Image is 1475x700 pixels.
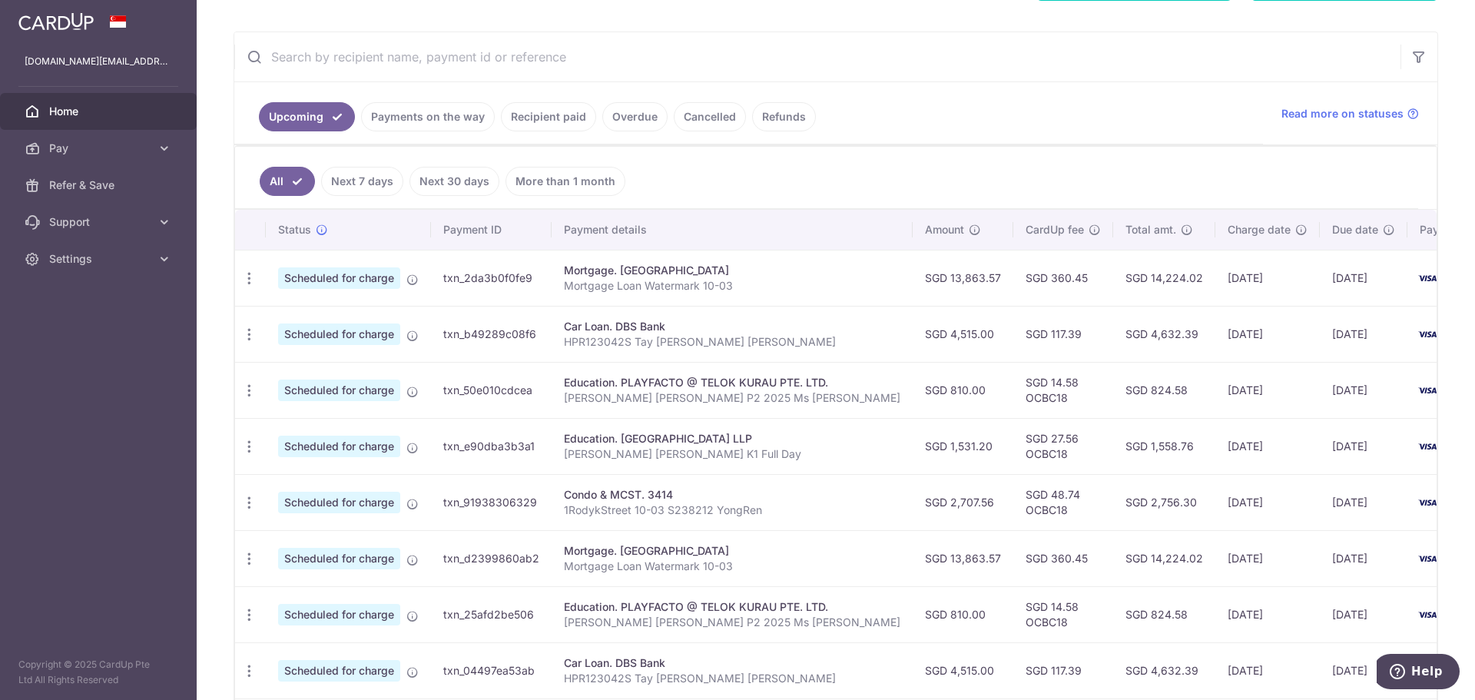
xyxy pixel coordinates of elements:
td: SGD 824.58 [1113,586,1215,642]
img: Bank Card [1412,269,1443,287]
td: [DATE] [1215,362,1320,418]
a: Overdue [602,102,668,131]
td: SGD 810.00 [913,362,1013,418]
img: Bank Card [1412,493,1443,512]
td: [DATE] [1215,586,1320,642]
td: SGD 4,515.00 [913,642,1013,698]
p: HPR123042S Tay [PERSON_NAME] [PERSON_NAME] [564,334,900,350]
td: SGD 4,632.39 [1113,642,1215,698]
span: Scheduled for charge [278,548,400,569]
td: [DATE] [1320,474,1407,530]
span: Pay [49,141,151,156]
iframe: Opens a widget where you can find more information [1377,654,1460,692]
td: SGD 14.58 OCBC18 [1013,362,1113,418]
div: Mortgage. [GEOGRAPHIC_DATA] [564,543,900,559]
img: Bank Card [1412,325,1443,343]
td: SGD 14.58 OCBC18 [1013,586,1113,642]
span: Settings [49,251,151,267]
td: SGD 13,863.57 [913,530,1013,586]
td: [DATE] [1320,530,1407,586]
span: Scheduled for charge [278,660,400,682]
td: SGD 4,632.39 [1113,306,1215,362]
td: SGD 2,756.30 [1113,474,1215,530]
th: Payment ID [431,210,552,250]
td: txn_50e010cdcea [431,362,552,418]
span: Read more on statuses [1281,106,1404,121]
td: txn_91938306329 [431,474,552,530]
p: 1RodykStreet 10-03 S238212 YongRen [564,503,900,518]
td: txn_25afd2be506 [431,586,552,642]
span: Scheduled for charge [278,436,400,457]
a: Cancelled [674,102,746,131]
td: txn_e90dba3b3a1 [431,418,552,474]
td: SGD 1,531.20 [913,418,1013,474]
span: Charge date [1228,222,1291,237]
span: CardUp fee [1026,222,1084,237]
td: [DATE] [1215,474,1320,530]
img: Bank Card [1412,381,1443,400]
a: Read more on statuses [1281,106,1419,121]
td: [DATE] [1215,642,1320,698]
a: All [260,167,315,196]
td: SGD 14,224.02 [1113,530,1215,586]
td: [DATE] [1215,306,1320,362]
td: SGD 117.39 [1013,642,1113,698]
span: Status [278,222,311,237]
td: txn_d2399860ab2 [431,530,552,586]
td: txn_04497ea53ab [431,642,552,698]
td: [DATE] [1320,586,1407,642]
span: Refer & Save [49,177,151,193]
p: Mortgage Loan Watermark 10-03 [564,559,900,574]
span: Home [49,104,151,119]
p: [PERSON_NAME] [PERSON_NAME] K1 Full Day [564,446,900,462]
a: Upcoming [259,102,355,131]
img: CardUp [18,12,94,31]
td: txn_2da3b0f0fe9 [431,250,552,306]
p: [DOMAIN_NAME][EMAIL_ADDRESS][DOMAIN_NAME] [25,54,172,69]
a: More than 1 month [505,167,625,196]
td: [DATE] [1320,642,1407,698]
td: [DATE] [1320,250,1407,306]
span: Scheduled for charge [278,604,400,625]
div: Mortgage. [GEOGRAPHIC_DATA] [564,263,900,278]
th: Payment details [552,210,913,250]
div: Education. [GEOGRAPHIC_DATA] LLP [564,431,900,446]
td: SGD 117.39 [1013,306,1113,362]
td: SGD 1,558.76 [1113,418,1215,474]
td: [DATE] [1215,418,1320,474]
a: Refunds [752,102,816,131]
div: Condo & MCST. 3414 [564,487,900,503]
td: [DATE] [1320,362,1407,418]
p: HPR123042S Tay [PERSON_NAME] [PERSON_NAME] [564,671,900,686]
a: Recipient paid [501,102,596,131]
td: SGD 810.00 [913,586,1013,642]
div: Car Loan. DBS Bank [564,319,900,334]
td: [DATE] [1320,306,1407,362]
span: Due date [1332,222,1378,237]
td: [DATE] [1320,418,1407,474]
p: [PERSON_NAME] [PERSON_NAME] P2 2025 Ms [PERSON_NAME] [564,390,900,406]
td: [DATE] [1215,250,1320,306]
input: Search by recipient name, payment id or reference [234,32,1400,81]
td: SGD 360.45 [1013,530,1113,586]
a: Next 30 days [409,167,499,196]
span: Scheduled for charge [278,492,400,513]
td: SGD 27.56 OCBC18 [1013,418,1113,474]
td: SGD 48.74 OCBC18 [1013,474,1113,530]
a: Payments on the way [361,102,495,131]
img: Bank Card [1412,549,1443,568]
span: Scheduled for charge [278,380,400,401]
span: Scheduled for charge [278,323,400,345]
p: Mortgage Loan Watermark 10-03 [564,278,900,294]
img: Bank Card [1412,437,1443,456]
div: Education. PLAYFACTO @ TELOK KURAU PTE. LTD. [564,599,900,615]
a: Next 7 days [321,167,403,196]
td: [DATE] [1215,530,1320,586]
td: SGD 2,707.56 [913,474,1013,530]
span: Support [49,214,151,230]
span: Amount [925,222,964,237]
p: [PERSON_NAME] [PERSON_NAME] P2 2025 Ms [PERSON_NAME] [564,615,900,630]
span: Scheduled for charge [278,267,400,289]
div: Car Loan. DBS Bank [564,655,900,671]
